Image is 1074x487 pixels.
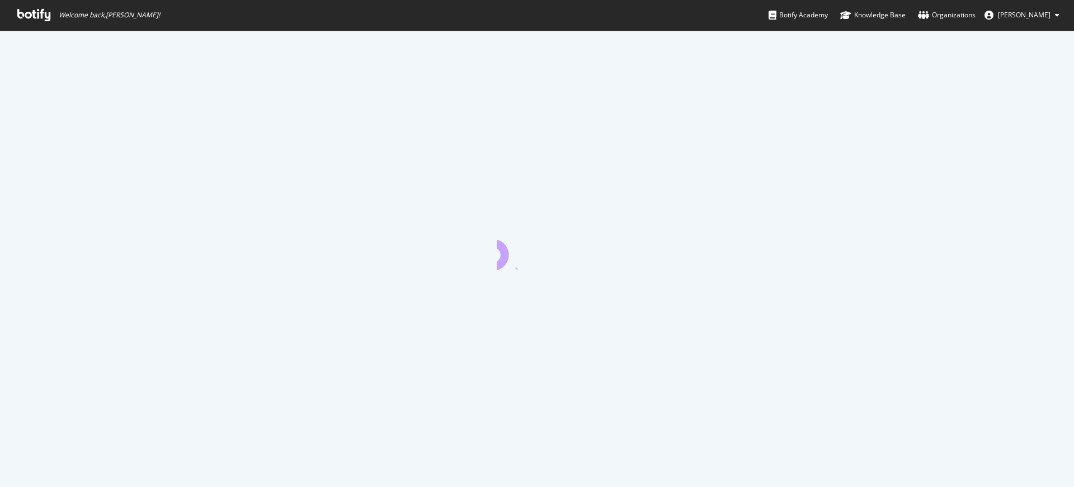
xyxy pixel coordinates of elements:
[918,10,976,21] div: Organizations
[769,10,828,21] div: Botify Academy
[976,6,1068,24] button: [PERSON_NAME]
[59,11,160,20] span: Welcome back, [PERSON_NAME] !
[497,230,577,270] div: animation
[840,10,906,21] div: Knowledge Base
[998,10,1051,20] span: Thibaud Collignon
